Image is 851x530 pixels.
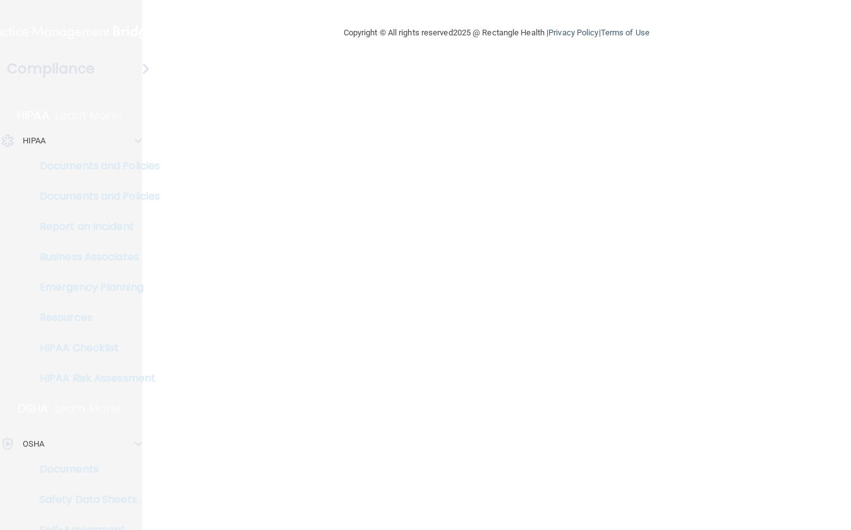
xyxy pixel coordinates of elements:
[548,28,598,37] a: Privacy Policy
[601,28,649,37] a: Terms of Use
[8,311,181,324] p: Resources
[266,13,727,53] div: Copyright © All rights reserved 2025 @ Rectangle Health | |
[8,251,181,263] p: Business Associates
[8,342,181,354] p: HIPAA Checklist
[23,133,46,148] p: HIPAA
[7,60,95,78] h4: Compliance
[8,160,181,172] p: Documents and Policies
[56,108,123,123] p: Learn More!
[8,372,181,385] p: HIPAA Risk Assessment
[8,281,181,294] p: Emergency Planning
[8,493,181,506] p: Safety Data Sheets
[23,437,44,452] p: OSHA
[8,463,181,476] p: Documents
[55,401,122,416] p: Learn More!
[8,190,181,203] p: Documents and Policies
[17,401,49,416] p: OSHA
[17,108,49,123] p: HIPAA
[8,220,181,233] p: Report an Incident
